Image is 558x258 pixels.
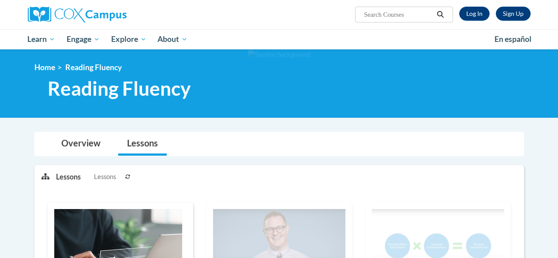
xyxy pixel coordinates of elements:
[118,132,167,156] a: Lessons
[157,34,187,45] span: About
[152,29,193,49] a: About
[61,29,105,49] a: Engage
[67,34,100,45] span: Engage
[28,7,127,22] img: Cox Campus
[496,7,531,21] a: Register
[459,7,490,21] a: Log In
[48,77,191,100] span: Reading Fluency
[434,9,447,20] button: Search
[489,30,537,49] a: En español
[34,63,55,72] a: Home
[27,34,55,45] span: Learn
[22,29,61,49] a: Learn
[52,132,109,156] a: Overview
[363,9,434,20] input: Search Courses
[94,172,116,182] span: Lessons
[21,29,537,49] div: Main menu
[105,29,152,49] a: Explore
[111,34,146,45] span: Explore
[248,50,311,60] img: Section background
[494,34,532,44] span: En español
[65,63,122,72] span: Reading Fluency
[56,172,81,182] p: Lessons
[28,7,187,22] a: Cox Campus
